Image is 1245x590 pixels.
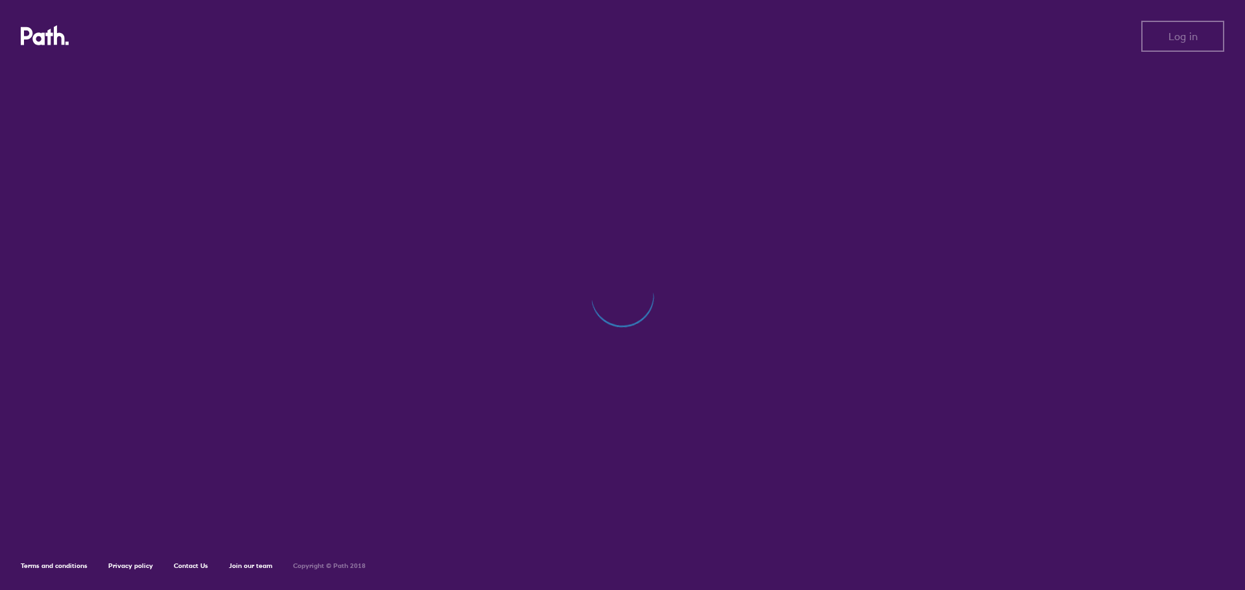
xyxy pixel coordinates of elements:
[174,562,208,570] a: Contact Us
[21,562,88,570] a: Terms and conditions
[108,562,153,570] a: Privacy policy
[1168,30,1198,42] span: Log in
[293,562,366,570] h6: Copyright © Path 2018
[1141,21,1224,52] button: Log in
[229,562,272,570] a: Join our team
